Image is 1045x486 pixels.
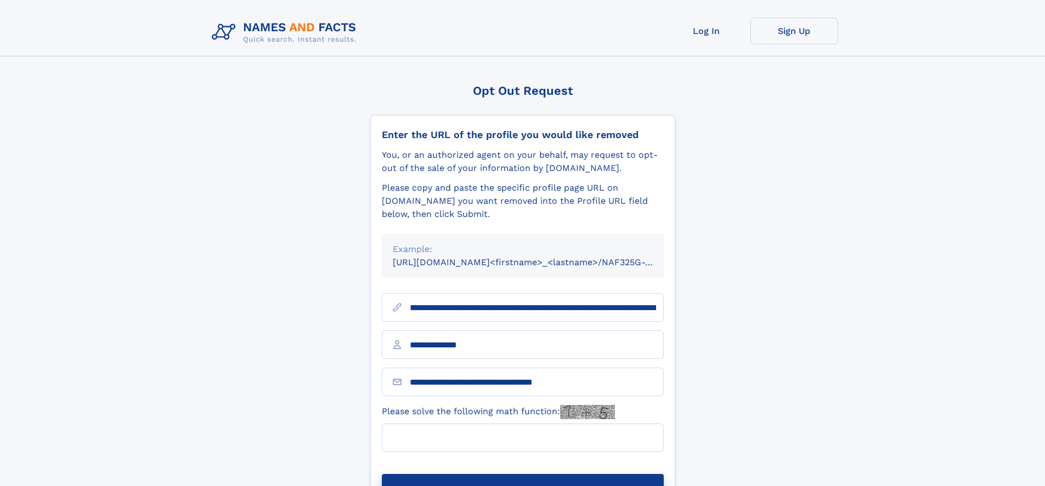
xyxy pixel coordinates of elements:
[382,148,664,175] div: You, or an authorized agent on your behalf, may request to opt-out of the sale of your informatio...
[750,18,838,44] a: Sign Up
[382,129,664,141] div: Enter the URL of the profile you would like removed
[207,18,365,47] img: Logo Names and Facts
[370,84,675,98] div: Opt Out Request
[382,181,664,221] div: Please copy and paste the specific profile page URL on [DOMAIN_NAME] you want removed into the Pr...
[393,257,685,267] small: [URL][DOMAIN_NAME]<firstname>_<lastname>/NAF325G-xxxxxxxx
[393,243,653,256] div: Example:
[663,18,750,44] a: Log In
[382,405,615,419] label: Please solve the following math function:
